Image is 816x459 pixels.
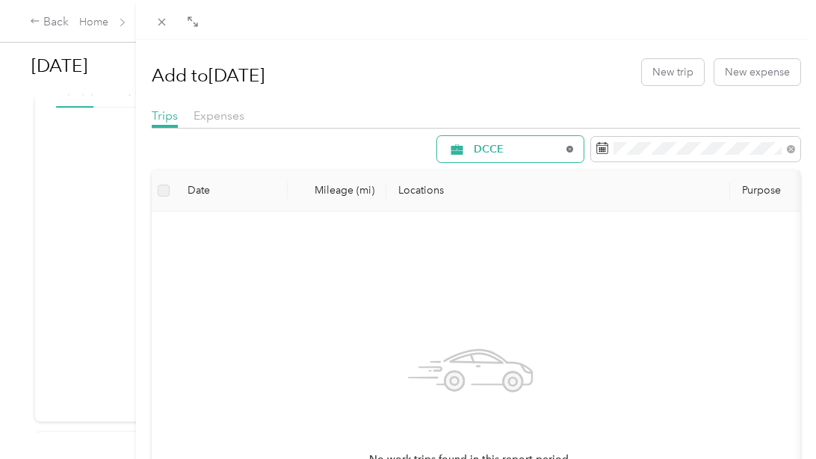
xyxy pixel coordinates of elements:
[732,375,816,459] iframe: Everlance-gr Chat Button Frame
[642,59,704,85] button: New trip
[288,170,386,212] th: Mileage (mi)
[474,144,561,155] span: DCCE
[152,58,265,93] h1: Add to [DATE]
[194,108,244,123] span: Expenses
[386,170,730,212] th: Locations
[152,108,178,123] span: Trips
[176,170,288,212] th: Date
[714,59,800,85] button: New expense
